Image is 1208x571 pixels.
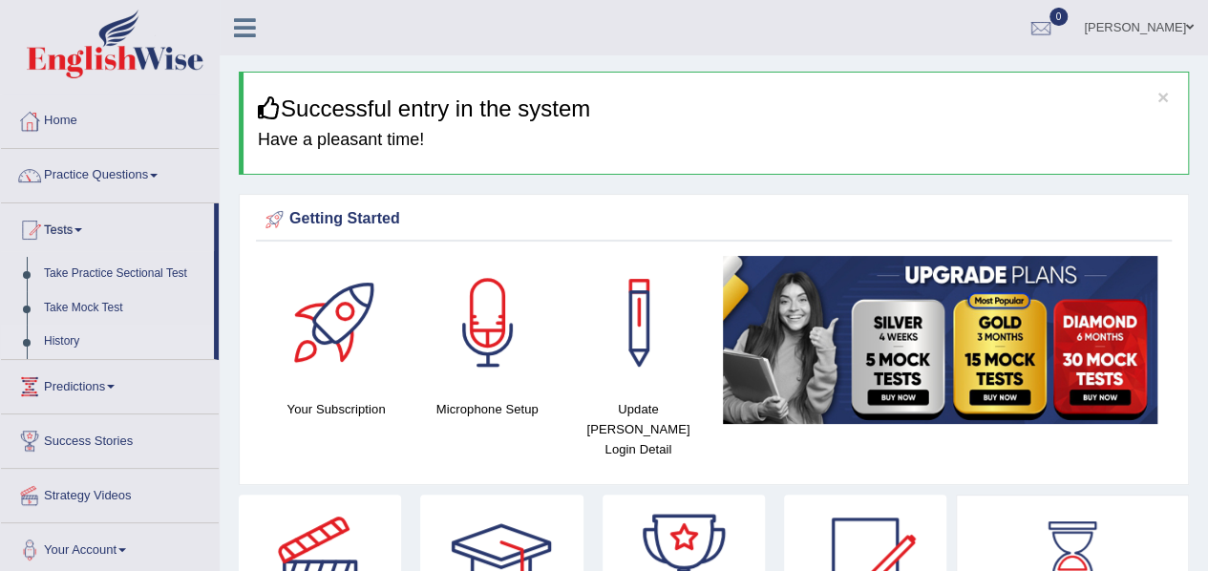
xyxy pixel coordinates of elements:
[1157,87,1169,107] button: ×
[1,523,219,571] a: Your Account
[35,325,214,359] a: History
[723,256,1157,424] img: small5.jpg
[572,399,704,459] h4: Update [PERSON_NAME] Login Detail
[258,96,1174,121] h3: Successful entry in the system
[258,131,1174,150] h4: Have a pleasant time!
[1,95,219,142] a: Home
[1049,8,1069,26] span: 0
[35,291,214,326] a: Take Mock Test
[261,205,1167,234] div: Getting Started
[1,414,219,462] a: Success Stories
[270,399,402,419] h4: Your Subscription
[1,360,219,408] a: Predictions
[35,257,214,291] a: Take Practice Sectional Test
[421,399,553,419] h4: Microphone Setup
[1,203,214,251] a: Tests
[1,149,219,197] a: Practice Questions
[1,469,219,517] a: Strategy Videos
